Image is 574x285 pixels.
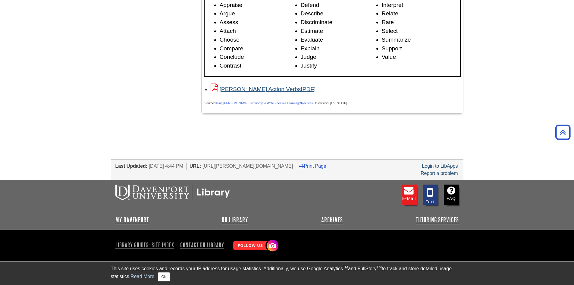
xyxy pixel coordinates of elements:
li: Summarize [382,36,457,44]
span: [URL][PERSON_NAME][DOMAIN_NAME] [202,163,293,169]
li: Choose [220,36,295,44]
li: Judge [301,53,376,62]
a: Report a problem [421,171,458,176]
button: Close [158,272,170,281]
li: Appraise [220,1,295,10]
a: Using [PERSON_NAME] Taxonomy to Write Effective Learning [215,102,299,105]
a: Contact DU Library [178,240,227,250]
li: Discriminate [301,18,376,27]
li: Rate [382,18,457,27]
i: Print Page [299,163,304,168]
li: Argue [220,9,295,18]
a: Link opens in new window [211,86,316,92]
li: Assess [220,18,295,27]
li: Estimate [301,27,376,36]
a: Read More [130,274,154,279]
a: Archives [321,216,343,223]
div: This site uses cookies and records your IP address for usage statistics. Additionally, we use Goo... [111,265,463,281]
a: Text [423,185,438,205]
li: Contrast [220,62,295,70]
a: Tutoring Services [416,216,459,223]
li: Evaluate [301,36,376,44]
li: Support [382,44,457,53]
li: Relate [382,9,457,18]
li: Justify [301,62,376,70]
a: Login to LibApps [422,163,458,169]
span: Last Updated: [115,163,148,169]
li: Describe [301,9,376,18]
li: Attach [220,27,295,36]
sup: TM [343,265,348,269]
img: Follow Us! Instagram [230,237,280,255]
li: Defend [301,1,376,10]
span: University [314,102,327,105]
a: DU Library [222,216,248,223]
a: Print Page [299,163,326,169]
a: Objectives, [299,99,313,106]
a: Back to Top [553,128,572,136]
span: URL: [190,163,201,169]
span: Source: [205,102,299,105]
a: FAQ [444,185,459,205]
a: E-mail [402,185,417,205]
a: Library Guides: Site Index [115,240,177,250]
li: Select [382,27,457,36]
img: DU Libraries [115,185,230,200]
li: Compare [220,44,295,53]
li: Conclude [220,53,295,62]
a: My Davenport [115,216,149,223]
li: Interpret [382,1,457,10]
span: of [US_STATE]. [327,102,348,105]
span: Objectives, [299,102,313,105]
li: Value [382,53,457,62]
li: Explain [301,44,376,53]
sup: TM [377,265,382,269]
span: [DATE] 4:44 PM [149,163,183,169]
